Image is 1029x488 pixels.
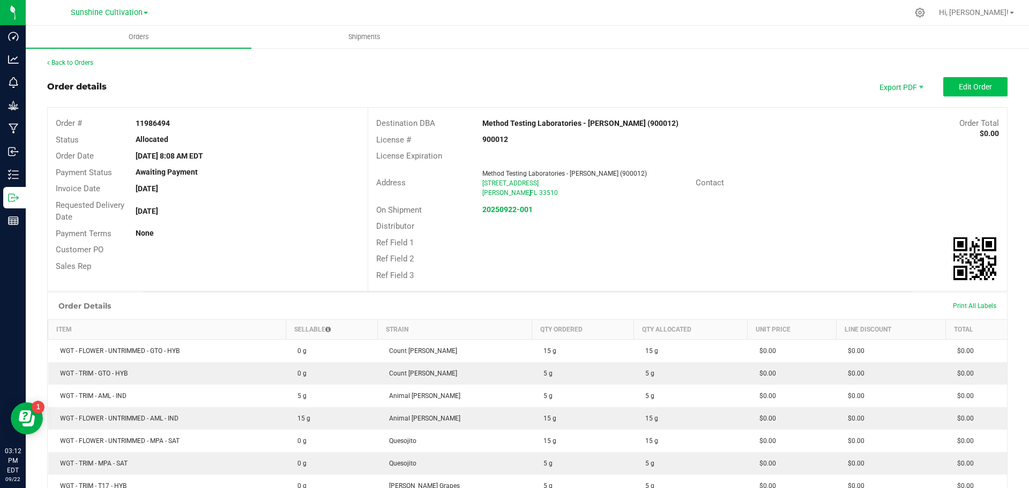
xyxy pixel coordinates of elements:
[538,460,553,467] span: 5 g
[842,347,864,355] span: $0.00
[376,271,414,280] span: Ref Field 3
[55,460,128,467] span: WGT - TRIM - MPA - SAT
[136,135,168,144] strong: Allocated
[842,415,864,422] span: $0.00
[56,229,111,238] span: Payment Terms
[640,392,654,400] span: 5 g
[482,135,508,144] strong: 900012
[953,237,996,280] img: Scan me!
[136,207,158,215] strong: [DATE]
[8,215,19,226] inline-svg: Reports
[47,59,93,66] a: Back to Orders
[292,415,310,422] span: 15 g
[943,77,1008,96] button: Edit Order
[482,179,539,187] span: [STREET_ADDRESS]
[482,205,533,214] a: 20250922-001
[384,347,457,355] span: Count [PERSON_NAME]
[8,123,19,134] inline-svg: Manufacturing
[56,245,103,254] span: Customer PO
[696,178,724,187] span: Contact
[71,8,143,17] span: Sunshine Cultivation
[292,392,307,400] span: 5 g
[842,392,864,400] span: $0.00
[292,370,307,377] span: 0 g
[959,82,992,91] span: Edit Order
[376,178,406,187] span: Address
[952,415,974,422] span: $0.00
[5,475,21,483] p: 09/22
[136,168,198,176] strong: Awaiting Payment
[952,347,974,355] span: $0.00
[8,31,19,42] inline-svg: Dashboard
[538,437,556,445] span: 15 g
[32,401,44,414] iframe: Resource center unread badge
[538,415,556,422] span: 15 g
[640,347,658,355] span: 15 g
[939,8,1009,17] span: Hi, [PERSON_NAME]!
[334,32,395,42] span: Shipments
[136,229,154,237] strong: None
[913,7,927,18] div: Manage settings
[55,370,128,377] span: WGT - TRIM - GTO - HYB
[384,437,416,445] span: Quesojito
[47,80,107,93] div: Order details
[56,261,91,271] span: Sales Rep
[482,119,678,127] strong: Method Testing Laboratories - [PERSON_NAME] (900012)
[8,77,19,88] inline-svg: Monitoring
[952,437,974,445] span: $0.00
[376,118,435,128] span: Destination DBA
[538,347,556,355] span: 15 g
[136,119,170,127] strong: 11986494
[842,460,864,467] span: $0.00
[292,437,307,445] span: 0 g
[286,320,377,340] th: Sellable
[376,151,442,161] span: License Expiration
[633,320,747,340] th: Qty Allocated
[56,200,124,222] span: Requested Delivery Date
[114,32,163,42] span: Orders
[8,100,19,111] inline-svg: Grow
[136,184,158,193] strong: [DATE]
[8,54,19,65] inline-svg: Analytics
[952,370,974,377] span: $0.00
[868,77,933,96] li: Export PDF
[56,118,82,128] span: Order #
[292,347,307,355] span: 0 g
[384,370,457,377] span: Count [PERSON_NAME]
[58,302,111,310] h1: Order Details
[754,347,776,355] span: $0.00
[754,370,776,377] span: $0.00
[376,205,422,215] span: On Shipment
[56,184,100,193] span: Invoice Date
[953,237,996,280] qrcode: 11986494
[640,415,658,422] span: 15 g
[538,370,553,377] span: 5 g
[640,370,654,377] span: 5 g
[754,437,776,445] span: $0.00
[945,320,1007,340] th: Total
[8,169,19,180] inline-svg: Inventory
[640,460,654,467] span: 5 g
[529,189,530,197] span: ,
[56,151,94,161] span: Order Date
[26,26,251,48] a: Orders
[48,320,286,340] th: Item
[754,460,776,467] span: $0.00
[482,170,647,177] span: Method Testing Laboratories - [PERSON_NAME] (900012)
[384,460,416,467] span: Quesojito
[376,135,411,145] span: License #
[136,152,203,160] strong: [DATE] 8:08 AM EDT
[251,26,477,48] a: Shipments
[482,189,531,197] span: [PERSON_NAME]
[530,189,537,197] span: FL
[377,320,532,340] th: Strain
[56,168,112,177] span: Payment Status
[953,302,996,310] span: Print All Labels
[980,129,999,138] strong: $0.00
[538,392,553,400] span: 5 g
[376,238,414,247] span: Ref Field 1
[842,437,864,445] span: $0.00
[384,415,460,422] span: Animal [PERSON_NAME]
